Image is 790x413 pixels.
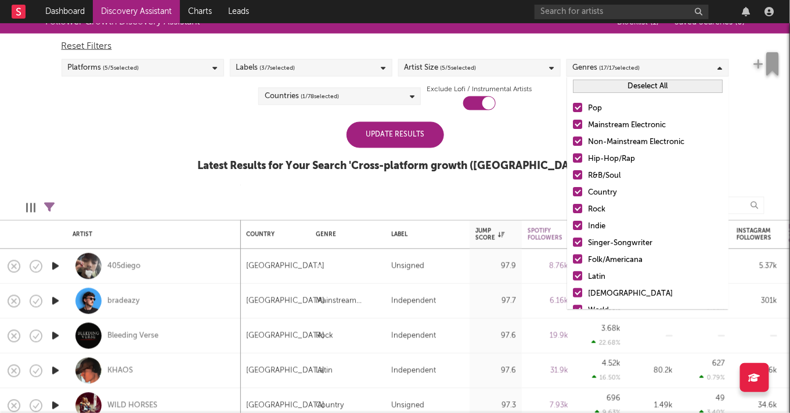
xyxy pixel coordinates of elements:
[588,304,723,318] div: World
[246,398,324,412] div: [GEOGRAPHIC_DATA]
[246,294,324,308] div: [GEOGRAPHIC_DATA]
[588,287,723,301] div: [DEMOGRAPHIC_DATA]
[651,18,659,26] span: ( 1 )
[246,259,324,273] div: [GEOGRAPHIC_DATA]
[260,61,295,75] span: ( 3 / 7 selected)
[391,398,424,412] div: Unsigned
[45,15,200,29] div: Follower Growth Discovery Assistant
[588,135,723,149] div: Non-Mainstream Electronic
[607,395,621,403] div: 696
[427,82,532,96] label: Exclude Lofi / Instrumental Artists
[672,17,745,27] button: Saved Searches (0)
[737,228,771,242] div: Instagram Followers
[316,364,333,378] div: Latin
[405,61,477,75] div: Artist Size
[528,329,568,343] div: 19.9k
[588,220,723,234] div: Indie
[103,61,139,75] span: ( 5 / 5 selected)
[706,305,725,311] div: 0.00 %
[588,169,723,183] div: R&B/Soul
[588,102,723,116] div: Pop
[588,236,723,250] div: Singer-Songwriter
[316,294,380,308] div: Mainstream Electronic
[107,331,158,341] a: Bleeding Verse
[475,294,516,308] div: 97.7
[107,400,157,411] a: WILD HORSES
[316,329,333,343] div: Rock
[528,259,568,273] div: 8.76k
[528,398,568,412] div: 7.93k
[735,18,745,26] span: ( 0 )
[62,39,729,53] div: Reset Filters
[475,228,504,242] div: Jump Score
[391,364,436,378] div: Independent
[68,61,139,75] div: Platforms
[588,203,723,217] div: Rock
[602,360,621,368] div: 4.52k
[618,18,659,26] span: Blocklist
[107,261,140,271] a: 405diego
[475,259,516,273] div: 97.9
[591,339,621,347] div: 22.68 %
[675,18,745,26] span: Saved Searches
[716,395,725,403] div: 49
[246,329,324,343] div: [GEOGRAPHIC_DATA]
[44,191,55,225] div: Filters(11 filters active)
[737,364,777,378] div: 25.6k
[236,61,295,75] div: Labels
[265,89,339,103] div: Countries
[347,122,444,148] div: Update Results
[737,398,777,412] div: 34.6k
[301,89,339,103] span: ( 1 / 78 selected)
[601,325,621,333] div: 3.68k
[26,191,35,225] div: Edit Columns
[198,160,593,174] div: Latest Results for Your Search ' Cross-platform growth ([GEOGRAPHIC_DATA]) '
[391,294,436,308] div: Independent
[73,231,229,238] div: Artist
[588,253,723,267] div: Folk/Americana
[316,398,344,412] div: Country
[475,398,516,412] div: 97.3
[737,294,777,308] div: 301k
[592,374,621,382] div: 16.50 %
[573,80,723,93] button: Deselect All
[632,398,673,412] div: 1.49k
[737,259,777,273] div: 5.37k
[475,364,516,378] div: 97.6
[441,61,477,75] span: ( 5 / 5 selected)
[535,5,709,19] input: Search for artists
[528,364,568,378] div: 31.9k
[391,259,424,273] div: Unsigned
[528,294,568,308] div: 6.16k
[107,365,133,376] a: KHAOS
[588,186,723,200] div: Country
[588,152,723,166] div: Hip-Hop/Rap
[573,61,640,75] div: Genres
[712,360,725,368] div: 627
[316,231,374,238] div: Genre
[588,118,723,132] div: Mainstream Electronic
[632,364,673,378] div: 80.2k
[391,329,436,343] div: Independent
[699,374,725,382] div: 0.79 %
[528,228,562,242] div: Spotify Followers
[246,364,324,378] div: [GEOGRAPHIC_DATA]
[107,296,140,306] a: bradeazy
[391,231,458,238] div: Label
[591,304,621,312] div: 20.36 %
[475,329,516,343] div: 97.6
[600,61,640,75] span: ( 17 / 17 selected)
[246,231,298,238] div: Country
[588,270,723,284] div: Latin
